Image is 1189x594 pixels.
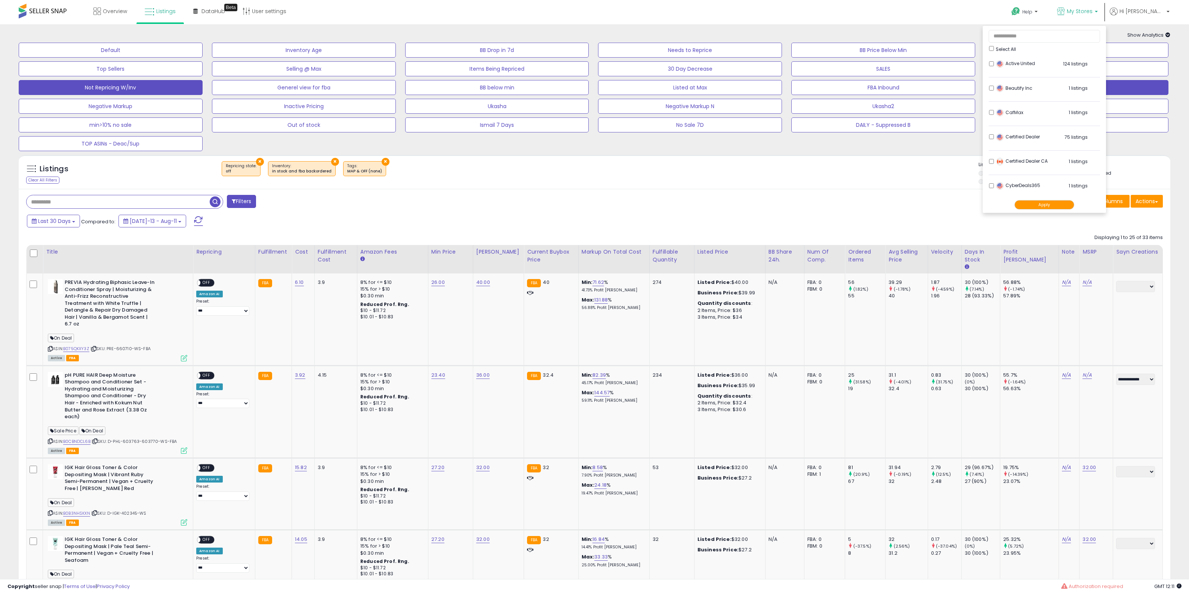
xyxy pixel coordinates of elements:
h5: Listings [40,164,68,174]
small: (0%) [965,379,975,385]
button: Top Sellers [19,61,203,76]
img: usa.png [996,182,1004,190]
div: 81 [848,464,885,471]
div: % [582,372,644,386]
div: 4.15 [318,372,351,379]
b: Listed Price: [697,464,731,471]
button: [DATE]-13 - Aug-11 [118,215,186,227]
b: Min: [582,464,593,471]
span: Show Analytics [1127,31,1170,39]
a: 32.00 [476,464,490,471]
div: N/A [768,372,798,379]
span: 124 listings [1063,61,1088,67]
small: FBA [527,279,541,287]
div: Markup on Total Cost [582,248,646,256]
span: Repricing state : [226,163,256,174]
button: BB Price Below Min [791,43,975,58]
img: 31XSXeOHzTL._SL40_.jpg [48,464,63,479]
div: 1.96 [931,293,961,299]
button: Out of stock [212,117,396,132]
div: ASIN: [48,279,187,361]
span: [DATE]-13 - Aug-11 [130,217,177,225]
div: Note [1062,248,1076,256]
p: 7.90% Profit [PERSON_NAME] [582,473,644,478]
button: BB Drop in 7d [405,43,589,58]
th: CSV column name: cust_attr_1_MSRP [1079,245,1113,273]
div: $10 - $11.72 [360,400,422,407]
b: Max: [582,296,595,303]
a: 16.84 [592,536,605,543]
div: $10.01 - $10.83 [360,407,422,413]
b: Listed Price: [697,536,731,543]
div: 30 (100%) [965,385,1000,392]
div: 274 [653,279,689,286]
span: CyberDeals365 [996,182,1040,189]
button: Ismail 7 Days [405,117,589,132]
div: 56.88% [1003,279,1058,286]
div: $10.01 - $10.83 [360,499,422,505]
a: 15.82 [295,464,307,471]
div: Profit [PERSON_NAME] [1003,248,1055,264]
div: 0.63 [931,385,961,392]
b: Listed Price: [697,371,731,379]
div: 15% for > $10 [360,471,422,478]
button: SALES [791,61,975,76]
div: 8% for <= $10 [360,464,422,471]
span: On Deal [48,334,74,342]
b: Quantity discounts [697,392,751,399]
div: 55 [848,293,885,299]
span: All listings currently available for purchase on Amazon [48,520,65,526]
span: 32 [543,536,549,543]
span: FBA [66,448,79,454]
button: Last 30 Days [27,215,80,227]
div: $10 - $11.72 [360,493,422,499]
div: N/A [768,279,798,286]
span: 40 [543,279,549,286]
button: Inactive Pricing [212,99,396,114]
span: CafMax [996,109,1023,116]
p: 19.47% Profit [PERSON_NAME] [582,491,644,496]
span: Sale Price [48,426,78,435]
button: Needs to Reprice [598,43,782,58]
div: MAP & OFF (none) [347,169,382,174]
div: Tooltip anchor [224,4,237,11]
p: 45.17% Profit [PERSON_NAME] [582,380,644,386]
b: Business Price: [697,474,739,481]
span: On Deal [48,498,74,507]
span: | SKU: D-PHL-603763-603770-WS-FBA [92,438,177,444]
div: MSRP [1082,248,1110,256]
div: 23.07% [1003,478,1058,485]
a: Terms of Use [64,583,96,590]
small: FBA [258,279,272,287]
button: Items Being Repriced [405,61,589,76]
div: Fulfillment Cost [318,248,354,264]
b: Reduced Prof. Rng. [360,301,409,307]
div: FBM: 0 [807,379,840,385]
small: Amazon Fees. [360,256,365,263]
div: 28 (93.33%) [965,293,1000,299]
img: 31sOrcIMVLL._SL40_.jpg [48,536,63,551]
a: 3.92 [295,371,305,379]
span: Select All [996,46,1016,52]
div: off [226,169,256,174]
span: OFF [201,465,213,471]
div: 15% for > $10 [360,286,422,293]
a: 27.20 [431,464,444,471]
span: Inventory : [272,163,332,174]
a: N/A [1062,536,1071,543]
a: 33.33 [594,553,608,561]
small: (7.14%) [970,286,984,292]
span: | SKU: PRE-660710-WS-FBA [90,346,151,352]
div: % [582,482,644,496]
b: pH PURE HAIR Deep Moisture Shampoo and Conditioner Set - Hydrating and Moisturizing Shampoo and C... [65,372,155,422]
p: 59.11% Profit [PERSON_NAME] [582,398,644,403]
div: $35.99 [697,382,760,389]
div: Min Price [431,248,470,256]
a: 40.00 [476,279,490,286]
small: (31.75%) [936,379,953,385]
span: Certified Dealer CA [996,158,1048,164]
button: Selling @ Max [212,61,396,76]
div: Clear All Filters [26,177,59,184]
button: Listed at Max [598,80,782,95]
div: FBA: 0 [807,279,840,286]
